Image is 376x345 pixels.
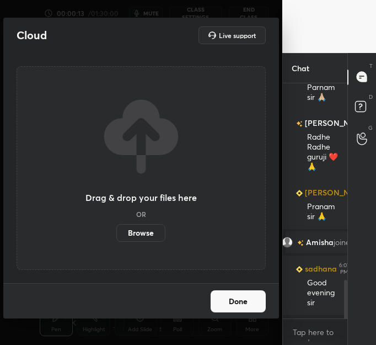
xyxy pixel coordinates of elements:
[219,32,256,39] h5: Live support
[368,124,373,132] p: G
[136,211,146,217] h5: OR
[283,54,318,83] p: Chat
[369,93,373,101] p: D
[85,193,197,202] h3: Drag & drop your files here
[369,62,373,70] p: T
[211,290,266,312] button: Done
[17,28,47,43] h2: Cloud
[283,83,348,315] div: grid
